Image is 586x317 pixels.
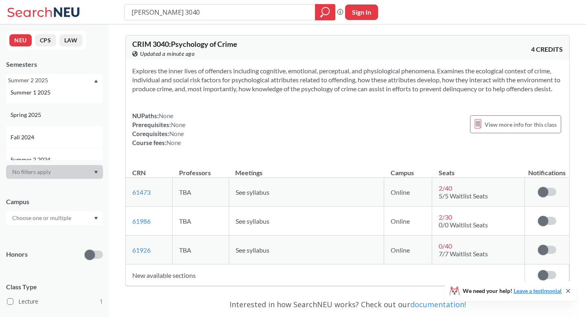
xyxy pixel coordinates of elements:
button: NEU [9,34,32,46]
span: 2 / 30 [439,213,452,221]
span: View more info for this class [485,119,557,130]
th: Notifications [525,160,569,178]
th: Campus [384,160,432,178]
span: CRIM 3040 : Psychology of Crime [132,40,237,48]
span: 4 CREDITS [531,45,563,54]
section: Explores the inner lives of offenders including cognitive, emotional, perceptual, and physiologic... [132,66,563,93]
span: None [166,139,181,146]
span: Updated a minute ago [140,49,195,58]
label: Lecture [7,296,103,307]
div: Summer 2 2025Dropdown arrowFall 2025Summer 2 2025Summer Full 2025Summer 1 2025Spring 2025Fall 202... [6,74,103,87]
span: Summer 1 2025 [11,88,52,97]
input: Class, professor, course number, "phrase" [131,5,309,19]
span: Fall 2024 [11,133,36,142]
div: Campus [6,197,103,206]
span: 0/0 Waitlist Seats [439,221,488,229]
td: TBA [173,236,229,264]
a: 61986 [132,217,151,225]
span: Spring 2025 [11,110,43,119]
button: CPS [35,34,56,46]
a: documentation! [410,299,466,309]
span: None [159,112,173,119]
td: New available sections [126,264,525,286]
svg: Dropdown arrow [94,217,98,220]
td: Online [384,207,432,236]
div: NUPaths: Prerequisites: Corequisites: Course fees: [132,111,186,147]
span: Class Type [6,282,103,291]
span: See syllabus [236,246,269,254]
span: None [169,130,184,137]
svg: magnifying glass [320,7,330,18]
span: See syllabus [236,188,269,196]
input: Choose one or multiple [8,213,77,223]
th: Meetings [229,160,384,178]
th: Professors [173,160,229,178]
a: Leave a testimonial [514,287,562,294]
a: 61926 [132,246,151,254]
span: 0 / 40 [439,242,452,250]
div: Dropdown arrow [6,165,103,179]
div: Dropdown arrow [6,211,103,225]
a: 61473 [132,188,151,196]
td: Online [384,178,432,207]
th: Seats [432,160,525,178]
div: Interested in how SearchNEU works? Check out our [125,293,570,316]
svg: Dropdown arrow [94,171,98,174]
div: CRN [132,168,146,177]
td: TBA [173,207,229,236]
td: Online [384,236,432,264]
span: See syllabus [236,217,269,225]
svg: Dropdown arrow [94,79,98,83]
span: 5/5 Waitlist Seats [439,192,488,200]
button: Sign In [345,4,378,20]
span: Summer 2 2024 [11,155,52,164]
td: TBA [173,178,229,207]
p: Honors [6,250,28,259]
span: 1 [100,297,103,306]
span: 7/7 Waitlist Seats [439,250,488,258]
div: Summer 2 2025 [8,76,93,85]
div: magnifying glass [315,4,335,20]
button: LAW [59,34,83,46]
span: 2 / 40 [439,184,452,192]
div: Semesters [6,60,103,69]
span: We need your help! [463,288,562,294]
span: None [171,121,186,128]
